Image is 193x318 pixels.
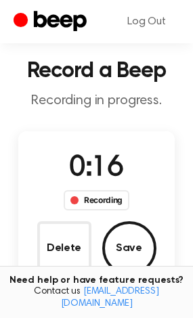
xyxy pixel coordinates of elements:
[69,154,123,183] span: 0:16
[37,221,91,275] button: Delete Audio Record
[11,60,182,82] h1: Record a Beep
[14,9,90,35] a: Beep
[114,5,179,38] a: Log Out
[8,286,185,310] span: Contact us
[61,287,159,309] a: [EMAIL_ADDRESS][DOMAIN_NAME]
[11,93,182,110] p: Recording in progress.
[102,221,156,275] button: Save Audio Record
[64,190,129,210] div: Recording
